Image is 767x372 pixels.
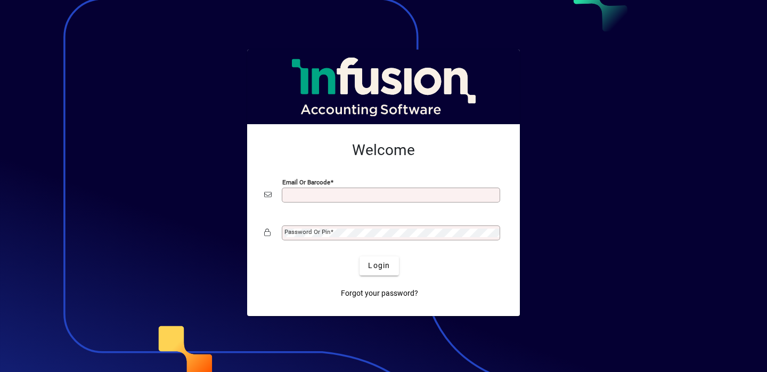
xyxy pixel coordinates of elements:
[360,256,398,276] button: Login
[284,228,330,236] mat-label: Password or Pin
[368,260,390,271] span: Login
[337,284,422,303] a: Forgot your password?
[264,141,503,159] h2: Welcome
[341,288,418,299] span: Forgot your password?
[282,178,330,185] mat-label: Email or Barcode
